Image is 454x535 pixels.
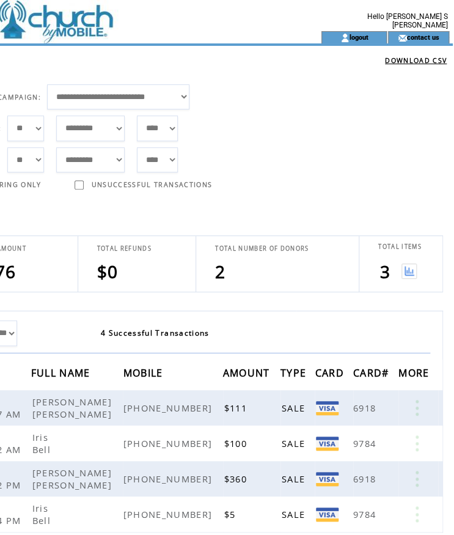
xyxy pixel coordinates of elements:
span: [PHONE_NUMBER] [123,402,215,414]
span: Iris Bell [32,502,53,526]
img: Visa [316,472,339,486]
img: VISA [316,507,339,522]
span: UNSUCCESSFUL TRANSACTIONS [92,180,212,189]
img: View graph [401,264,417,279]
a: logout [350,33,368,41]
span: 3 [380,260,390,283]
span: 6918 [353,473,379,485]
span: $360 [224,473,250,485]
span: AMOUNT [223,363,273,386]
span: TYPE [280,363,309,386]
span: SALE [282,473,308,485]
span: $111 [224,402,250,414]
span: MOBILE [123,363,166,386]
a: FULL NAME [31,369,93,376]
span: SALE [282,437,308,449]
span: TOTAL ITEMS [378,243,422,251]
span: $5 [224,508,239,520]
a: CARD# [353,369,392,376]
span: [PERSON_NAME] [PERSON_NAME] [32,396,114,420]
span: CARD [315,363,346,386]
img: VISA [316,437,339,451]
a: contact us [407,33,439,41]
span: TOTAL NUMBER OF DONORS [215,245,309,253]
span: [PHONE_NUMBER] [123,508,215,520]
span: TOTAL REFUNDS [97,245,152,253]
a: TYPE [280,369,309,376]
span: [PHONE_NUMBER] [123,473,215,485]
span: Hello [PERSON_NAME] S [PERSON_NAME] [367,12,448,29]
a: CARD [315,369,346,376]
a: DOWNLOAD CSV [385,56,447,65]
span: SALE [282,402,308,414]
img: Visa [316,401,339,415]
a: AMOUNT [223,369,273,376]
span: 9784 [353,437,379,449]
span: 6918 [353,402,379,414]
span: [PHONE_NUMBER] [123,437,215,449]
span: 2 [215,260,225,283]
span: $100 [224,437,250,449]
img: contact_us_icon.gif [398,33,407,43]
span: CARD# [353,363,392,386]
img: account_icon.gif [340,33,350,43]
span: $0 [97,260,119,283]
span: 4 Successful Transactions [101,328,209,338]
span: Iris Bell [32,431,53,456]
a: MOBILE [123,369,166,376]
span: SALE [282,508,308,520]
span: FULL NAME [31,363,93,386]
span: MORE [398,363,432,386]
span: [PERSON_NAME] [PERSON_NAME] [32,467,114,491]
span: 9784 [353,508,379,520]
